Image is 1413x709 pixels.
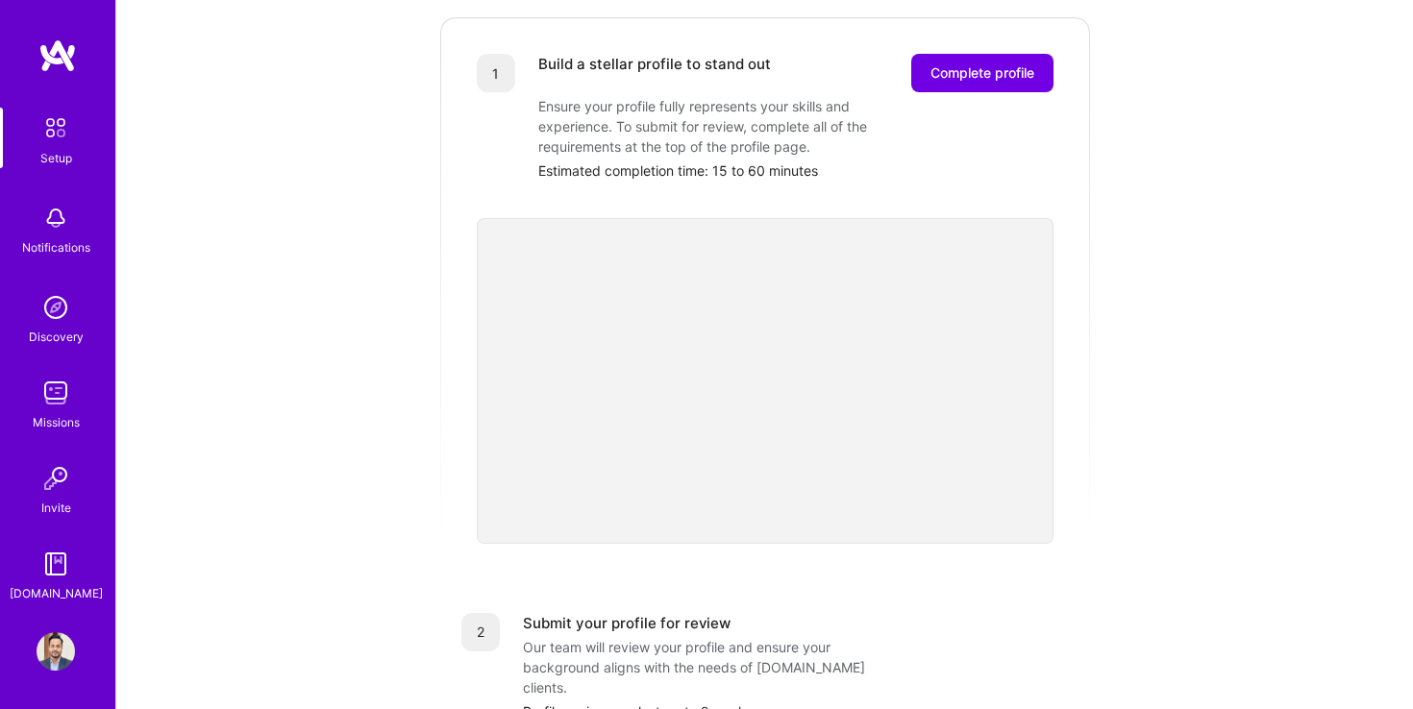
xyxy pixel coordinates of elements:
div: [DOMAIN_NAME] [10,583,103,603]
img: setup [36,108,76,148]
div: Our team will review your profile and ensure your background aligns with the needs of [DOMAIN_NAM... [523,637,907,697]
div: Notifications [22,237,90,257]
img: User Avatar [37,632,75,671]
div: Setup [40,148,72,168]
div: Discovery [29,327,84,347]
div: Submit your profile for review [523,613,731,633]
img: discovery [37,288,75,327]
div: Build a stellar profile to stand out [538,54,771,92]
iframe: video [477,218,1054,544]
div: Estimated completion time: 15 to 60 minutes [538,160,1054,181]
span: Complete profile [930,63,1034,83]
button: Complete profile [911,54,1054,92]
img: bell [37,199,75,237]
a: User Avatar [32,632,80,671]
div: 1 [477,54,515,92]
div: Ensure your profile fully represents your skills and experience. To submit for review, complete a... [538,96,923,157]
img: Invite [37,459,75,498]
div: Invite [41,498,71,518]
div: 2 [461,613,500,651]
img: teamwork [37,374,75,412]
img: guide book [37,545,75,583]
div: Missions [33,412,80,432]
img: logo [38,38,77,73]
